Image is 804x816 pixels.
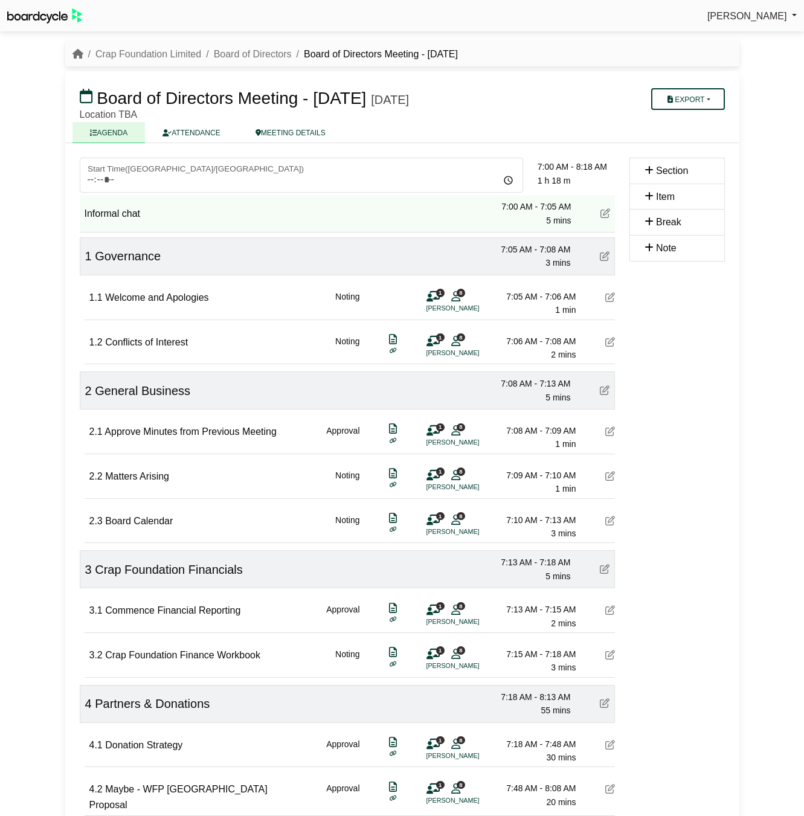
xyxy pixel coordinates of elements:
[492,647,576,661] div: 7:15 AM - 7:18 AM
[457,602,465,610] span: 8
[105,426,277,437] span: Approve Minutes from Previous Meeting
[457,512,465,520] span: 8
[457,736,465,744] span: 8
[426,795,517,806] li: [PERSON_NAME]
[707,8,797,24] a: [PERSON_NAME]
[89,426,103,437] span: 2.1
[492,290,576,303] div: 7:05 AM - 7:06 AM
[89,784,268,810] span: Maybe - WFP [GEOGRAPHIC_DATA] Proposal
[457,467,465,475] span: 8
[89,784,103,794] span: 4.2
[105,292,208,303] span: Welcome and Apologies
[85,384,92,397] span: 2
[95,384,190,397] span: General Business
[492,782,576,795] div: 7:48 AM - 8:08 AM
[492,513,576,527] div: 7:10 AM - 7:13 AM
[105,337,188,347] span: Conflicts of Interest
[85,249,92,263] span: 1
[492,603,576,616] div: 7:13 AM - 7:15 AM
[105,471,169,481] span: Matters Arising
[651,88,724,110] button: Export
[335,469,359,496] div: Noting
[105,740,182,750] span: Donation Strategy
[492,335,576,348] div: 7:06 AM - 7:08 AM
[492,737,576,751] div: 7:18 AM - 7:48 AM
[436,333,445,341] span: 1
[457,423,465,431] span: 8
[335,513,359,541] div: Noting
[426,303,517,313] li: [PERSON_NAME]
[555,305,576,315] span: 1 min
[72,122,146,143] a: AGENDA
[85,208,140,219] span: Informal chat
[457,646,465,654] span: 8
[436,602,445,610] span: 1
[426,751,517,761] li: [PERSON_NAME]
[7,8,82,24] img: BoardcycleBlackGreen-aaafeed430059cb809a45853b8cf6d952af9d84e6e89e1f1685b34bfd5cb7d64.svg
[335,290,359,317] div: Noting
[292,47,458,62] li: Board of Directors Meeting - [DATE]
[238,122,343,143] a: MEETING DETAILS
[492,424,576,437] div: 7:08 AM - 7:09 AM
[486,377,571,390] div: 7:08 AM - 7:13 AM
[426,527,517,537] li: [PERSON_NAME]
[457,289,465,297] span: 8
[551,618,576,628] span: 2 mins
[551,528,576,538] span: 3 mins
[707,11,787,21] span: [PERSON_NAME]
[656,243,677,253] span: Note
[89,471,103,481] span: 2.2
[89,740,103,750] span: 4.1
[426,661,517,671] li: [PERSON_NAME]
[97,89,366,108] span: Board of Directors Meeting - [DATE]
[545,258,570,268] span: 3 mins
[457,333,465,341] span: 8
[486,243,571,256] div: 7:05 AM - 7:08 AM
[555,484,576,493] span: 1 min
[426,437,517,448] li: [PERSON_NAME]
[426,482,517,492] li: [PERSON_NAME]
[546,797,576,807] span: 20 mins
[545,571,570,581] span: 5 mins
[546,216,571,225] span: 5 mins
[89,292,103,303] span: 1.1
[326,424,359,451] div: Approval
[72,47,458,62] nav: breadcrumb
[326,603,359,630] div: Approval
[89,337,103,347] span: 1.2
[492,469,576,482] div: 7:09 AM - 7:10 AM
[436,289,445,297] span: 1
[457,781,465,789] span: 8
[487,200,571,213] div: 7:00 AM - 7:05 AM
[436,423,445,431] span: 1
[85,697,92,710] span: 4
[436,736,445,744] span: 1
[335,335,359,362] div: Noting
[555,439,576,449] span: 1 min
[326,737,359,765] div: Approval
[486,556,571,569] div: 7:13 AM - 7:18 AM
[89,650,103,660] span: 3.2
[656,191,675,202] span: Item
[546,753,576,762] span: 30 mins
[95,49,201,59] a: Crap Foundation Limited
[486,690,571,704] div: 7:18 AM - 8:13 AM
[80,109,138,120] span: Location TBA
[436,646,445,654] span: 1
[89,516,103,526] span: 2.3
[214,49,292,59] a: Board of Directors
[436,467,445,475] span: 1
[335,647,359,675] div: Noting
[95,697,210,710] span: Partners & Donations
[545,393,570,402] span: 5 mins
[89,605,103,615] span: 3.1
[105,605,240,615] span: Commence Financial Reporting
[551,663,576,672] span: 3 mins
[95,249,161,263] span: Governance
[426,617,517,627] li: [PERSON_NAME]
[656,165,688,176] span: Section
[538,160,622,173] div: 7:00 AM - 8:18 AM
[95,563,243,576] span: Crap Foundation Financials
[326,782,359,812] div: Approval
[436,781,445,789] span: 1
